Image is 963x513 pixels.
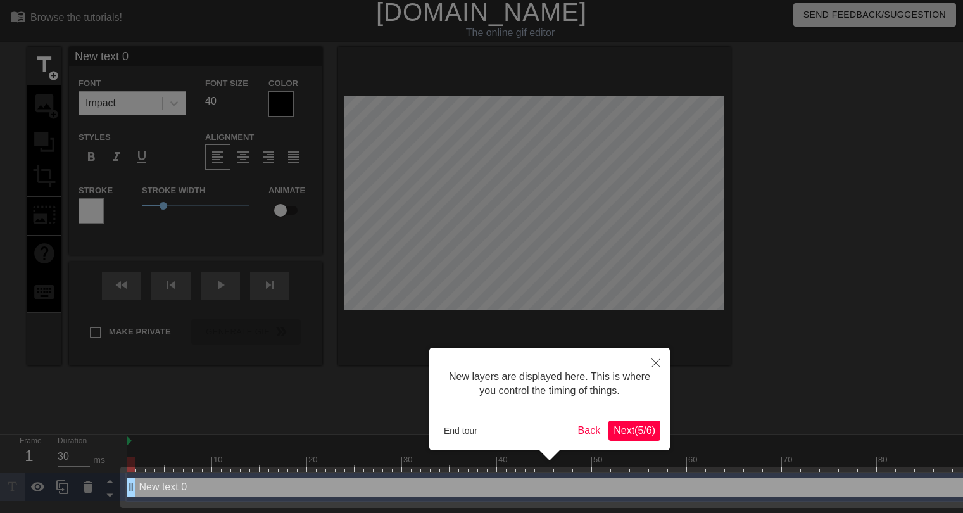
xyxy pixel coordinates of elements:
[642,348,670,377] button: Close
[614,425,655,436] span: Next ( 5 / 6 )
[439,421,482,440] button: End tour
[573,421,606,441] button: Back
[608,421,660,441] button: Next
[439,357,660,411] div: New layers are displayed here. This is where you control the timing of things.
